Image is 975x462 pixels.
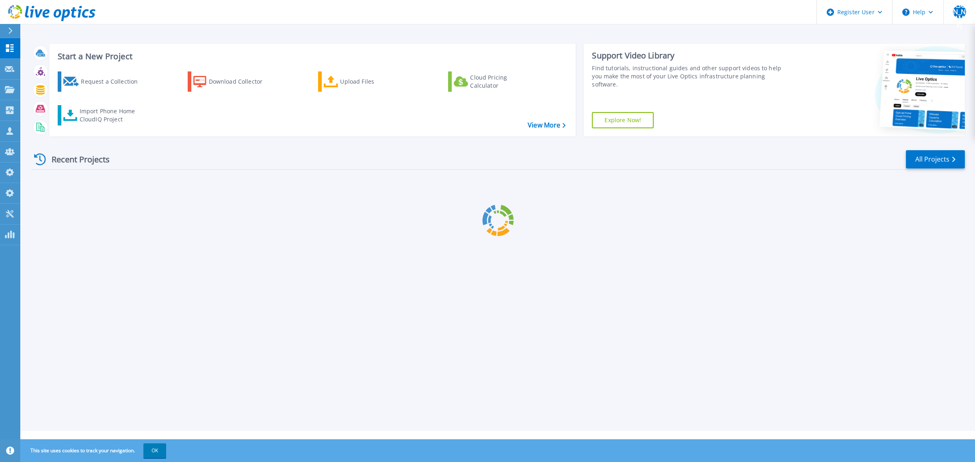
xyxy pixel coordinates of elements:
[592,50,788,61] div: Support Video Library
[22,443,166,458] span: This site uses cookies to track your navigation.
[58,71,148,92] a: Request a Collection
[592,64,788,89] div: Find tutorials, instructional guides and other support videos to help you make the most of your L...
[188,71,278,92] a: Download Collector
[592,112,654,128] a: Explore Now!
[906,150,965,168] a: All Projects
[143,443,166,458] button: OK
[340,73,405,90] div: Upload Files
[318,71,409,92] a: Upload Files
[80,107,143,123] div: Import Phone Home CloudIQ Project
[81,73,146,90] div: Request a Collection
[58,52,565,61] h3: Start a New Project
[528,121,565,129] a: View More
[470,73,535,90] div: Cloud Pricing Calculator
[209,73,274,90] div: Download Collector
[448,71,539,92] a: Cloud Pricing Calculator
[31,149,121,169] div: Recent Projects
